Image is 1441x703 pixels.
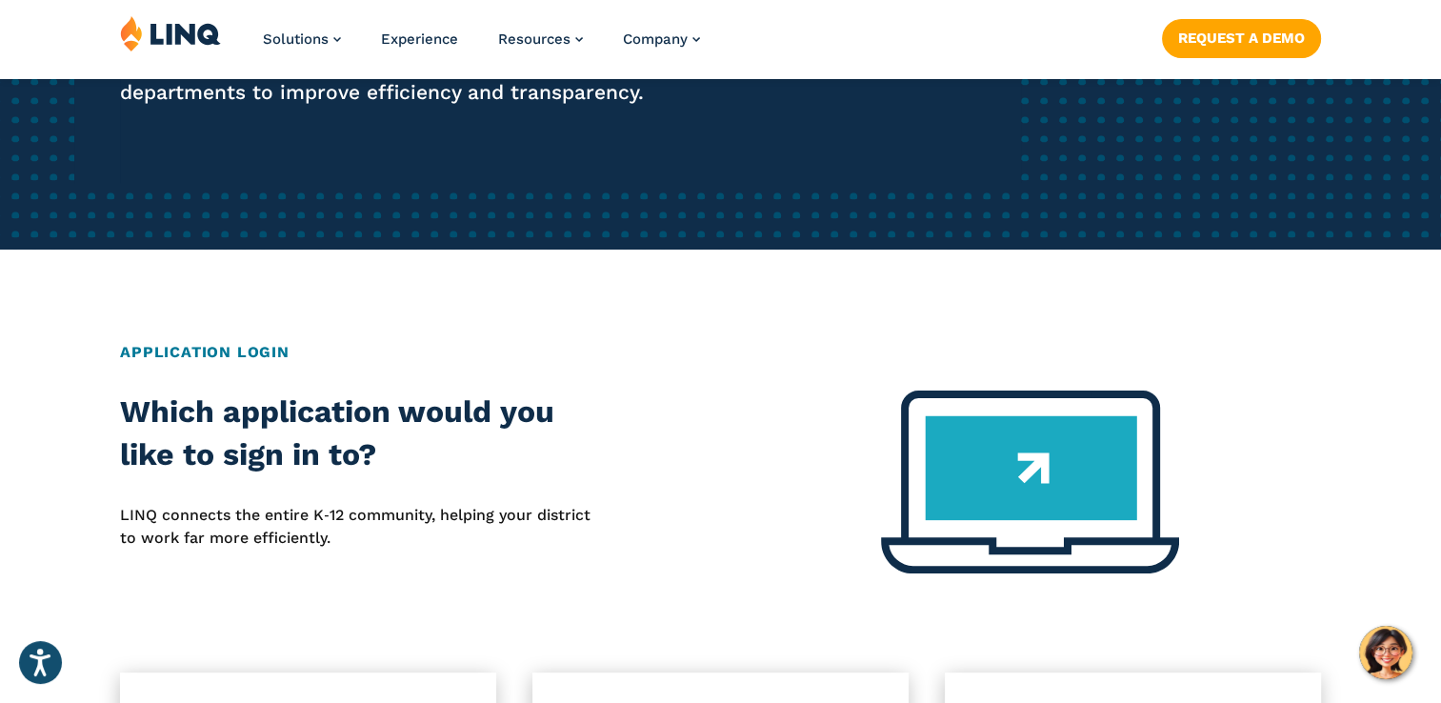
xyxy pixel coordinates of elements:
a: Company [623,30,700,48]
nav: Button Navigation [1162,15,1321,57]
nav: Primary Navigation [263,15,700,78]
a: Resources [498,30,583,48]
span: Solutions [263,30,329,48]
span: Resources [498,30,570,48]
button: Hello, have a question? Let’s chat. [1359,626,1412,679]
a: Experience [381,30,458,48]
h2: Application Login [120,341,1321,364]
a: Request a Demo [1162,19,1321,57]
a: Solutions [263,30,341,48]
h2: Which application would you like to sign in to? [120,391,599,477]
span: Company [623,30,688,48]
p: LINQ connects the entire K‑12 community, helping your district to work far more efficiently. [120,504,599,551]
img: LINQ | K‑12 Software [120,15,221,51]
